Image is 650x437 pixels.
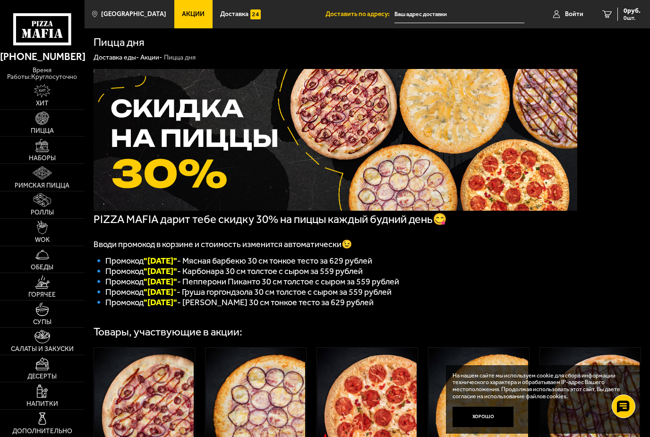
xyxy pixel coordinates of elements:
span: [GEOGRAPHIC_DATA] [101,11,166,17]
span: Доставка [220,11,248,17]
div: Товары, участвующие в акции: [94,327,242,338]
span: Напитки [26,401,58,407]
span: 🔹 Промокод - Мясная барбекю 30 см тонкое тесто за 629 рублей [94,256,372,266]
span: Горячее [28,291,56,298]
font: " [144,287,177,297]
span: Супы [33,319,51,326]
button: Хорошо [453,407,513,427]
span: Хит [36,100,49,107]
h1: Пицца дня [94,37,144,48]
input: Ваш адрес доставки [394,6,524,23]
span: 0 шт. [624,15,641,21]
span: WOK [35,237,50,243]
span: 🔹 Промокод - Груша горгондзола 30 см толстое с сыром за 559 рублей [94,287,392,297]
font: "[DATE]" [144,256,177,266]
span: Пицца [31,128,54,134]
span: 🔹 Промокод - [PERSON_NAME] 30 см тонкое тесто за 629 рублей [94,297,374,308]
span: Роллы [31,209,54,216]
span: 🔹 Промокод - Карбонара 30 см толстое с сыром за 559 рублей [94,266,363,276]
a: Доставка еды- [94,53,139,61]
img: 1024x1024 [94,69,577,211]
span: Дополнительно [12,428,72,435]
img: 15daf4d41897b9f0e9f617042186c801.svg [250,9,261,20]
span: Доставить по адресу: [325,11,394,17]
span: Десерты [27,373,57,380]
span: Войти [565,11,583,17]
span: Вводи промокод в корзине и стоимость изменится автоматически😉 [94,239,352,249]
p: На нашем сайте мы используем cookie для сбора информации технического характера и обрабатываем IP... [453,372,628,400]
span: Наборы [29,155,56,162]
span: Акции [182,11,205,17]
b: "[DATE] [144,287,173,297]
font: "[DATE]" [144,297,177,308]
font: "[DATE]" [144,276,177,287]
span: PIZZA MAFIA дарит тебе скидку 30% на пиццы каждый будний день😋 [94,213,447,226]
font: "[DATE]" [144,266,177,276]
div: Пицца дня [164,53,196,62]
span: Обеды [31,264,53,271]
span: Римская пицца [15,182,69,189]
span: 0 руб. [624,8,641,14]
span: Салаты и закуски [11,346,74,352]
span: 🔹 Промокод - Пепперони Пиканто 30 см толстое с сыром за 559 рублей [94,276,399,287]
a: Акции- [140,53,162,61]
